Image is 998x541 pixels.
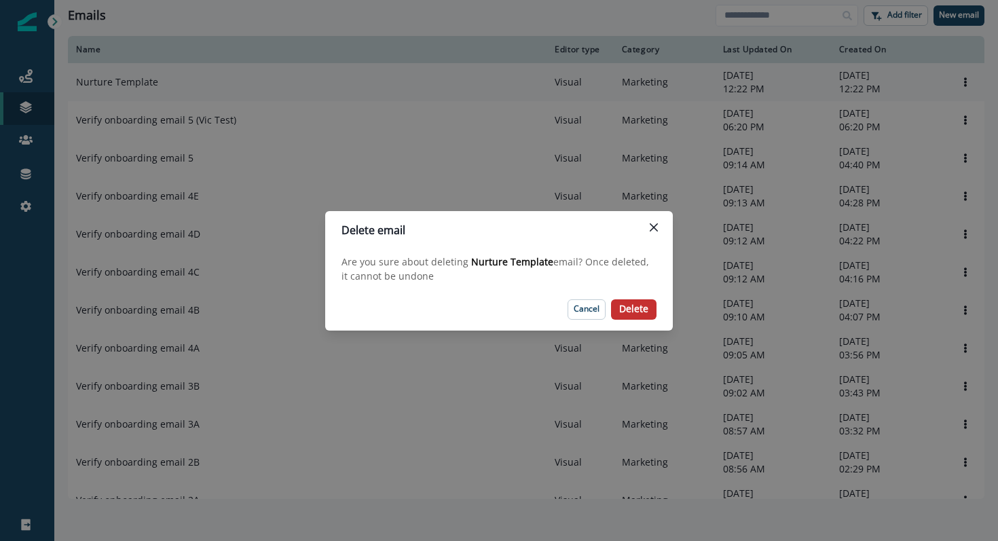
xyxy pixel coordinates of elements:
[574,304,599,314] p: Cancel
[619,303,648,315] p: Delete
[611,299,657,320] button: Delete
[643,217,665,238] button: Close
[341,222,405,238] p: Delete email
[568,299,606,320] button: Cancel
[471,255,553,268] span: Nurture Template
[341,255,657,283] p: Are you sure about deleting email ? Once deleted, it cannot be undone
